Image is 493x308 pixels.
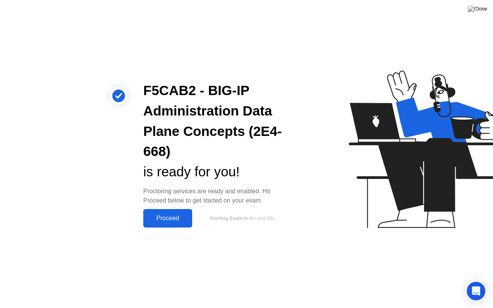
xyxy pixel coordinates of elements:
[467,282,485,300] div: Open Intercom Messenger
[143,187,287,205] div: Proctoring services are ready and enabled. Hit Proceed below to get started on your exam.
[249,215,275,221] span: 9m and 59s
[146,215,190,222] div: Proceed
[143,80,287,162] div: F5CAB2 - BIG-IP Administration Data Plane Concepts (2E4-668)
[143,209,192,228] button: Proceed
[196,211,287,226] button: Starting Exam in9m and 59s
[468,6,487,12] img: Close
[143,162,287,182] div: is ready for you!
